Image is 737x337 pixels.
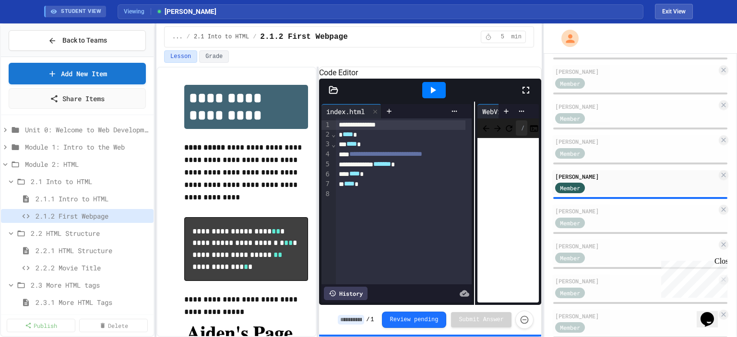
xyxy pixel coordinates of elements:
[515,311,534,329] button: Force resubmission of student's answer (Admin only)
[319,67,541,79] h6: Code Editor
[555,242,717,250] div: [PERSON_NAME]
[36,194,150,204] span: 2.1.1 Intro to HTML
[25,142,150,152] span: Module 1: Intro to the Web
[4,4,66,61] div: Chat with us now!Close
[36,297,150,307] span: 2.3.1 More HTML Tags
[555,102,717,111] div: [PERSON_NAME]
[9,88,146,109] a: Share Items
[511,33,522,41] span: min
[560,219,580,227] span: Member
[555,137,717,146] div: [PERSON_NAME]
[199,50,229,63] button: Grade
[31,228,150,238] span: 2.2 HTML Structure
[36,211,150,221] span: 2.1.2 First Webpage
[697,299,727,327] iframe: chat widget
[370,316,374,324] span: 1
[31,176,150,186] span: 2.1 Into to HTML
[36,245,150,256] span: 2.2.1 HTML Structure
[555,312,717,320] div: [PERSON_NAME]
[555,207,717,215] div: [PERSON_NAME]
[156,7,216,17] span: [PERSON_NAME]
[194,33,249,41] span: 2.1 Into to HTML
[560,323,580,332] span: Member
[560,79,580,88] span: Member
[164,50,197,63] button: Lesson
[560,289,580,297] span: Member
[31,280,150,290] span: 2.3 More HTML tags
[655,4,693,19] button: Exit student view
[560,254,580,262] span: Member
[451,312,511,327] button: Submit Answer
[555,172,717,181] div: [PERSON_NAME]
[172,33,183,41] span: ...
[61,8,101,16] span: STUDENT VIEW
[560,149,580,158] span: Member
[79,319,148,332] a: Delete
[25,159,150,169] span: Module 2: HTML
[260,31,347,43] span: 2.1.2 First Webpage
[9,63,146,84] a: Add New Item
[7,319,75,332] a: Publish
[253,33,256,41] span: /
[495,33,510,41] span: 5
[187,33,190,41] span: /
[555,67,717,76] div: [PERSON_NAME]
[62,35,107,46] span: Back to Teams
[560,184,580,192] span: Member
[560,114,580,123] span: Member
[124,7,151,16] span: Viewing
[657,257,727,298] iframe: chat widget
[36,263,150,273] span: 2.2.2 Movie Title
[459,316,504,324] span: Submit Answer
[25,125,150,135] span: Unit 0: Welcome to Web Development
[366,316,369,324] span: /
[555,277,717,285] div: [PERSON_NAME]
[551,27,581,49] div: My Account
[9,30,146,51] button: Back to Teams
[382,312,447,328] button: Review pending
